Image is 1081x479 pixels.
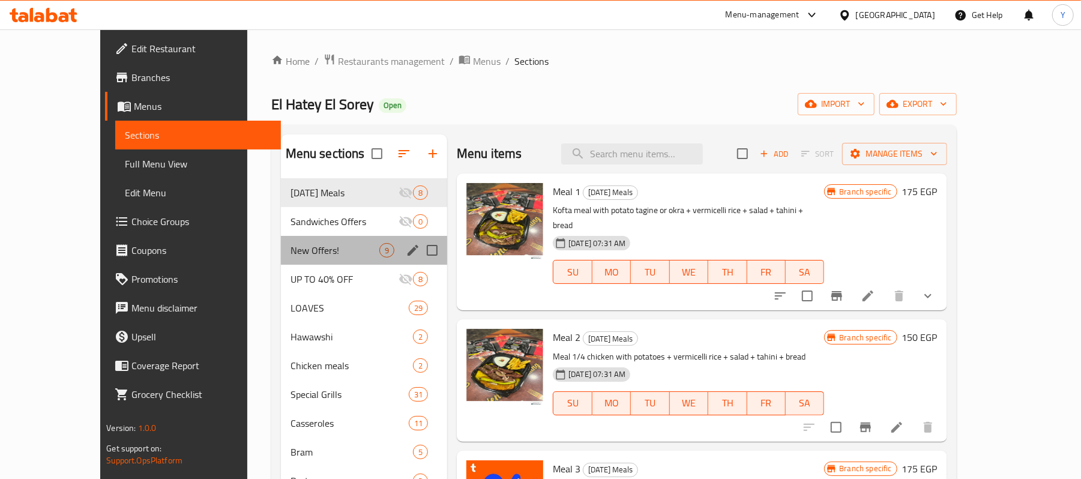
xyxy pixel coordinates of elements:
button: FR [747,391,786,415]
span: [DATE] 07:31 AM [564,369,630,380]
input: search [561,143,703,164]
div: Casseroles [291,416,409,430]
span: WE [675,394,703,412]
span: Full Menu View [125,157,271,171]
div: Ramadan Meals [291,185,399,200]
button: WE [670,260,708,284]
div: Bram5 [281,438,448,466]
span: Menus [134,99,271,113]
span: Meal 3 [553,460,580,478]
span: Select to update [824,415,849,440]
a: Sections [115,121,281,149]
a: Grocery Checklist [105,380,281,409]
nav: breadcrumb [271,53,957,69]
div: Hawawshi2 [281,322,448,351]
span: Manage items [852,146,938,161]
span: 9 [380,245,394,256]
span: 0 [414,216,427,227]
span: Sandwiches Offers [291,214,399,229]
span: FR [752,264,781,281]
div: items [379,243,394,258]
h2: Menu items [457,145,522,163]
span: Branch specific [834,186,896,197]
span: 11 [409,418,427,429]
span: SU [558,394,587,412]
span: Hawawshi [291,330,413,344]
span: Select all sections [364,141,390,166]
a: Coverage Report [105,351,281,380]
span: [DATE] Meals [291,185,399,200]
button: TU [631,391,669,415]
span: Select to update [795,283,820,309]
span: Upsell [131,330,271,344]
img: Meal 1 [466,183,543,260]
span: LOAVES [291,301,409,315]
div: Ramadan Meals [583,185,638,200]
a: Choice Groups [105,207,281,236]
span: Bram [291,445,413,459]
button: WE [670,391,708,415]
button: import [798,93,875,115]
span: 31 [409,389,427,400]
a: Menu disclaimer [105,294,281,322]
button: SA [786,260,824,284]
a: Upsell [105,322,281,351]
div: New Offers! [291,243,379,258]
span: Sort sections [390,139,418,168]
span: 8 [414,274,427,285]
h6: 175 EGP [902,183,938,200]
button: SU [553,391,592,415]
button: TH [708,391,747,415]
span: 2 [414,360,427,372]
button: Add section [418,139,447,168]
span: MO [597,264,626,281]
button: Add [755,145,793,163]
svg: Inactive section [399,272,413,286]
span: Get support on: [106,441,161,456]
button: Branch-specific-item [851,413,880,442]
span: TH [713,394,742,412]
span: Promotions [131,272,271,286]
button: delete [914,413,942,442]
span: export [889,97,947,112]
button: Branch-specific-item [822,282,851,310]
button: export [879,93,957,115]
span: Y [1061,8,1065,22]
button: sort-choices [766,282,795,310]
div: UP TO 40% OFF [291,272,399,286]
span: Open [379,100,406,110]
span: SU [558,264,587,281]
a: Full Menu View [115,149,281,178]
h6: 150 EGP [902,329,938,346]
span: Menu disclaimer [131,301,271,315]
a: Menus [459,53,501,69]
span: Version: [106,420,136,436]
span: Sections [125,128,271,142]
span: Meal 2 [553,328,580,346]
span: Special Grills [291,387,409,402]
button: show more [914,282,942,310]
span: Grocery Checklist [131,387,271,402]
img: Meal 2 [466,329,543,406]
div: UP TO 40% OFF8 [281,265,448,294]
div: Chicken meals [291,358,413,373]
span: Restaurants management [338,54,445,68]
span: import [807,97,865,112]
div: items [409,301,428,315]
span: Choice Groups [131,214,271,229]
a: Edit menu item [890,420,904,435]
div: items [409,387,428,402]
button: delete [885,282,914,310]
p: Kofta meal with potato tagine or okra + vermicelli rice + salad + tahini + bread [553,203,824,233]
button: TH [708,260,747,284]
a: Home [271,54,310,68]
button: SU [553,260,592,284]
div: items [409,416,428,430]
div: [GEOGRAPHIC_DATA] [856,8,935,22]
span: 1.0.0 [138,420,157,436]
